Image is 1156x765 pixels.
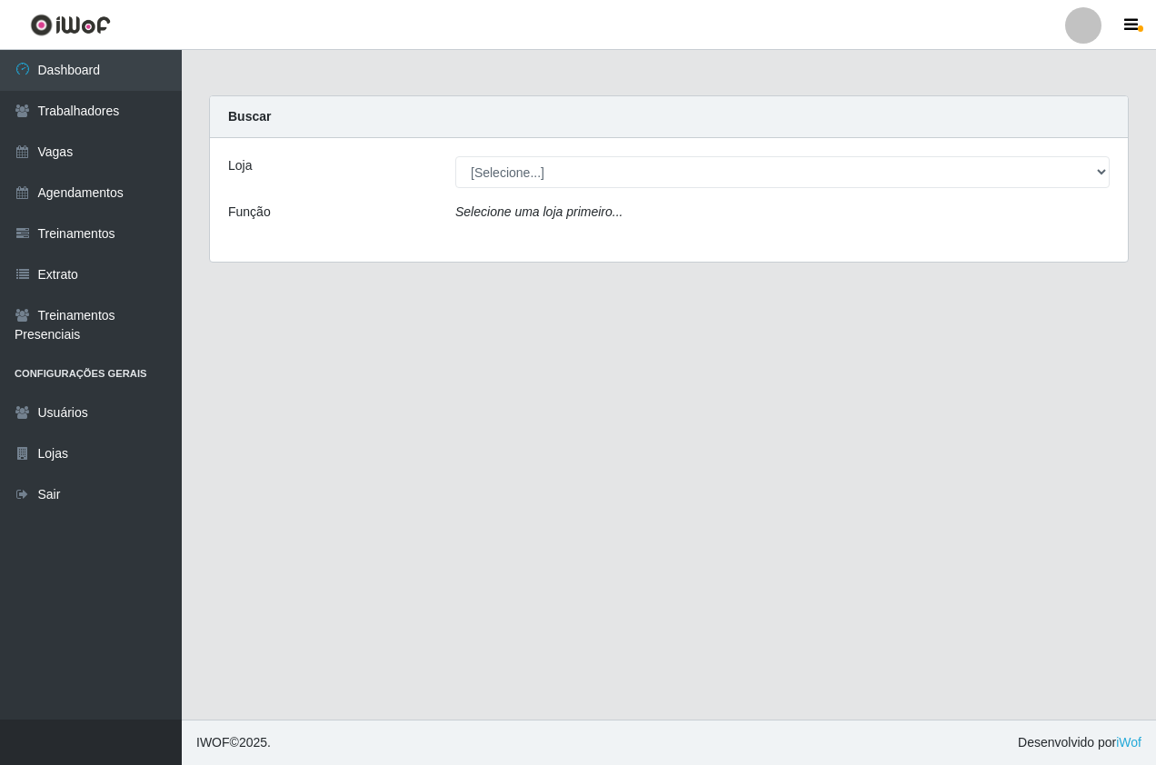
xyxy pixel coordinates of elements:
span: Desenvolvido por [1018,733,1141,752]
i: Selecione uma loja primeiro... [455,204,623,219]
label: Função [228,203,271,222]
a: iWof [1116,735,1141,750]
strong: Buscar [228,109,271,124]
span: © 2025 . [196,733,271,752]
label: Loja [228,156,252,175]
span: IWOF [196,735,230,750]
img: CoreUI Logo [30,14,111,36]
